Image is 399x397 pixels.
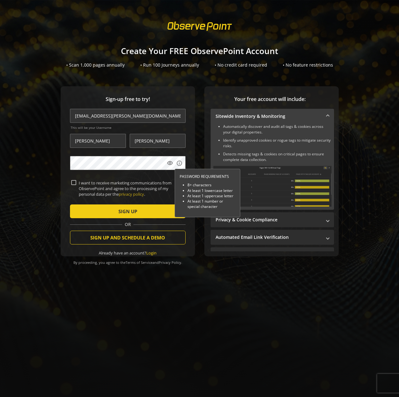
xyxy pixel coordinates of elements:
[76,180,184,197] label: I want to receive marketing communications from ObservePoint and agree to the processing of my pe...
[223,124,332,135] li: Automatically discover and audit all tags & cookies across your digital properties.
[283,62,333,68] div: • No feature restrictions
[213,166,332,207] img: Sitewide Inventory & Monitoring
[167,160,173,166] mat-icon: visibility
[130,134,186,148] input: Last Name *
[211,124,334,210] div: Sitewide Inventory & Monitoring
[122,221,133,228] span: OR
[119,191,144,197] a: privacy policy
[211,96,329,103] span: Your free account will include:
[70,134,126,148] input: First Name *
[223,151,332,163] li: Detects missing tags & cookies on critical pages to ensure complete data collection.
[215,62,267,68] div: • No credit card required
[146,250,157,256] a: Login
[70,96,186,103] span: Sign-up free to try!
[211,230,334,245] mat-expansion-panel-header: Automated Email Link Verification
[216,217,322,223] mat-panel-title: Privacy & Cookie Compliance
[187,198,235,209] li: At least 1 number or special character
[216,113,322,119] mat-panel-title: Sitewide Inventory & Monitoring
[70,231,186,244] button: SIGN UP AND SCHEDULE A DEMO
[70,204,186,218] button: SIGN UP
[118,206,137,217] span: SIGN UP
[90,232,165,243] span: SIGN UP AND SCHEDULE A DEMO
[211,212,334,227] mat-expansion-panel-header: Privacy & Cookie Compliance
[187,188,235,193] li: At least 1 lowercase letter
[187,182,235,188] li: 8+ characters
[71,125,186,130] span: This will be your Username
[187,193,235,198] li: At least 1 uppercase letter
[159,260,181,265] a: Privacy Policy
[70,109,186,123] input: Email Address (name@work-email.com) *
[126,260,152,265] a: Terms of Service
[211,247,334,262] mat-expansion-panel-header: Performance Monitoring with Web Vitals
[216,234,322,240] mat-panel-title: Automated Email Link Verification
[70,250,186,256] div: Already have an account?
[140,62,199,68] div: • Run 100 Journeys annually
[223,138,332,149] li: Identify unapproved cookies or rogue tags to mitigate security risks.
[211,109,334,124] mat-expansion-panel-header: Sitewide Inventory & Monitoring
[70,256,186,265] div: By proceeding, you agree to the and .
[176,160,182,166] mat-icon: info
[66,62,125,68] div: • Scan 1,000 pages annually
[180,174,235,179] div: PASSWORD REQUIREMENTS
